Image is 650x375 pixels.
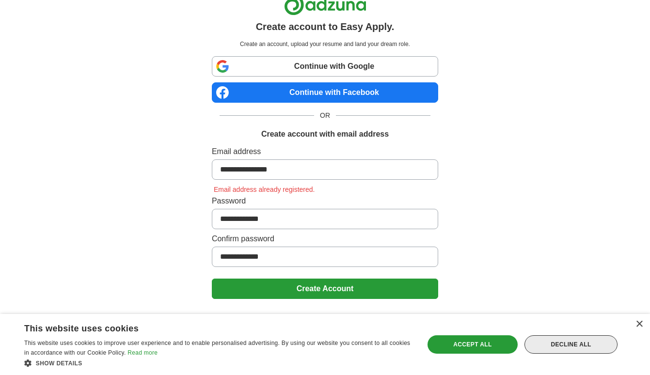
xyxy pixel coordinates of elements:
[212,56,438,77] a: Continue with Google
[212,82,438,103] a: Continue with Facebook
[127,349,158,356] a: Read more, opens a new window
[212,233,438,245] label: Confirm password
[24,320,388,334] div: This website uses cookies
[261,128,389,140] h1: Create account with email address
[635,321,643,328] div: Close
[24,340,410,356] span: This website uses cookies to improve user experience and to enable personalised advertising. By u...
[256,19,395,34] h1: Create account to Easy Apply.
[212,279,438,299] button: Create Account
[36,360,82,367] span: Show details
[524,335,618,354] div: Decline all
[24,358,412,368] div: Show details
[214,40,436,48] p: Create an account, upload your resume and land your dream role.
[314,110,336,121] span: OR
[212,186,317,193] span: Email address already registered.
[212,195,438,207] label: Password
[428,335,518,354] div: Accept all
[212,146,438,157] label: Email address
